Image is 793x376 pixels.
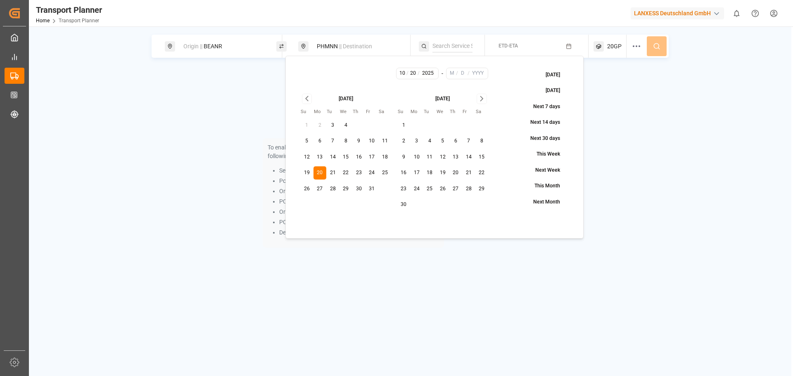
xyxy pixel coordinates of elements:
[462,151,475,164] button: 14
[397,151,411,164] button: 9
[340,166,353,180] button: 22
[423,108,437,116] th: Tuesday
[279,177,439,185] li: Port Pair
[352,166,366,180] button: 23
[442,68,443,79] div: -
[366,135,379,148] button: 10
[406,70,408,77] span: /
[448,70,456,77] input: M
[279,208,439,216] li: Origin and Service String
[436,108,449,116] th: Wednesday
[326,182,340,196] button: 28
[419,70,437,77] input: YYYY
[313,166,327,180] button: 20
[475,166,489,180] button: 22
[511,116,569,130] button: Next 14 days
[410,135,423,148] button: 3
[300,151,313,164] button: 12
[423,135,437,148] button: 4
[449,151,463,164] button: 13
[436,166,449,180] button: 19
[313,151,327,164] button: 13
[313,108,327,116] th: Monday
[435,95,450,103] div: [DATE]
[449,108,463,116] th: Thursday
[397,198,411,211] button: 30
[468,70,470,77] span: /
[423,166,437,180] button: 18
[746,4,765,23] button: Help Center
[436,151,449,164] button: 12
[378,151,392,164] button: 18
[456,70,458,77] span: /
[516,163,569,177] button: Next Week
[449,182,463,196] button: 27
[477,94,487,104] button: Go to next month
[397,135,411,148] button: 2
[313,182,327,196] button: 27
[36,18,50,24] a: Home
[607,42,622,51] span: 20GP
[462,166,475,180] button: 21
[432,40,472,52] input: Search Service String
[300,182,313,196] button: 26
[475,108,489,116] th: Saturday
[518,147,569,162] button: This Week
[514,99,569,114] button: Next 7 days
[436,182,449,196] button: 26
[423,151,437,164] button: 11
[515,179,569,194] button: This Month
[408,70,418,77] input: D
[378,166,392,180] button: 25
[511,131,569,146] button: Next 30 days
[268,143,439,161] p: To enable searching, add ETA, ETD, containerType and one of the following:
[340,182,353,196] button: 29
[462,135,475,148] button: 7
[339,95,353,103] div: [DATE]
[499,43,518,49] span: ETD-ETA
[458,70,468,77] input: D
[418,70,420,77] span: /
[352,151,366,164] button: 16
[178,39,268,54] div: BEANR
[366,166,379,180] button: 24
[313,135,327,148] button: 6
[339,43,372,50] span: || Destination
[352,135,366,148] button: 9
[378,135,392,148] button: 11
[527,68,569,82] button: [DATE]
[279,228,439,237] li: Destination and Service String
[326,119,340,132] button: 3
[397,119,411,132] button: 1
[631,7,724,19] div: LANXESS Deutschland GmbH
[366,151,379,164] button: 17
[410,151,423,164] button: 10
[366,182,379,196] button: 31
[449,135,463,148] button: 6
[183,43,202,50] span: Origin ||
[436,135,449,148] button: 5
[514,195,569,209] button: Next Month
[462,182,475,196] button: 28
[527,84,569,98] button: [DATE]
[475,151,489,164] button: 15
[398,70,407,77] input: M
[397,166,411,180] button: 16
[410,182,423,196] button: 24
[279,197,439,206] li: POL and Service String
[340,108,353,116] th: Wednesday
[397,182,411,196] button: 23
[326,151,340,164] button: 14
[279,218,439,227] li: POD and Service String
[410,108,423,116] th: Monday
[462,108,475,116] th: Friday
[279,166,439,175] li: Service String
[326,135,340,148] button: 7
[36,4,102,16] div: Transport Planner
[631,5,727,21] button: LANXESS Deutschland GmbH
[475,135,489,148] button: 8
[423,182,437,196] button: 25
[727,4,746,23] button: show 0 new notifications
[366,108,379,116] th: Friday
[410,166,423,180] button: 17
